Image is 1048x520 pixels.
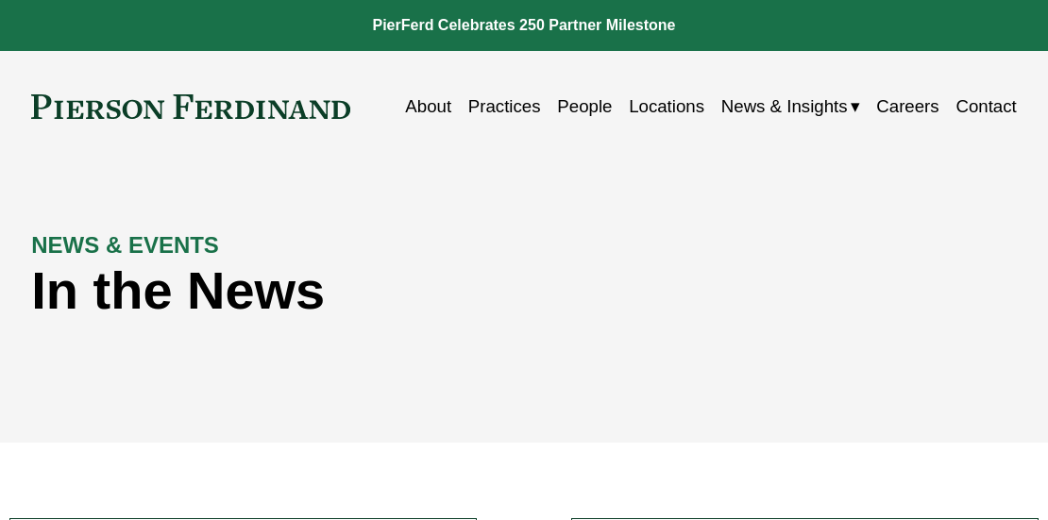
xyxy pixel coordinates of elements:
[405,89,451,124] a: About
[31,260,770,321] h1: In the News
[629,89,704,124] a: Locations
[557,89,612,124] a: People
[31,232,219,258] strong: NEWS & EVENTS
[876,89,938,124] a: Careers
[721,89,860,124] a: folder dropdown
[955,89,1016,124] a: Contact
[468,89,541,124] a: Practices
[721,91,848,123] span: News & Insights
